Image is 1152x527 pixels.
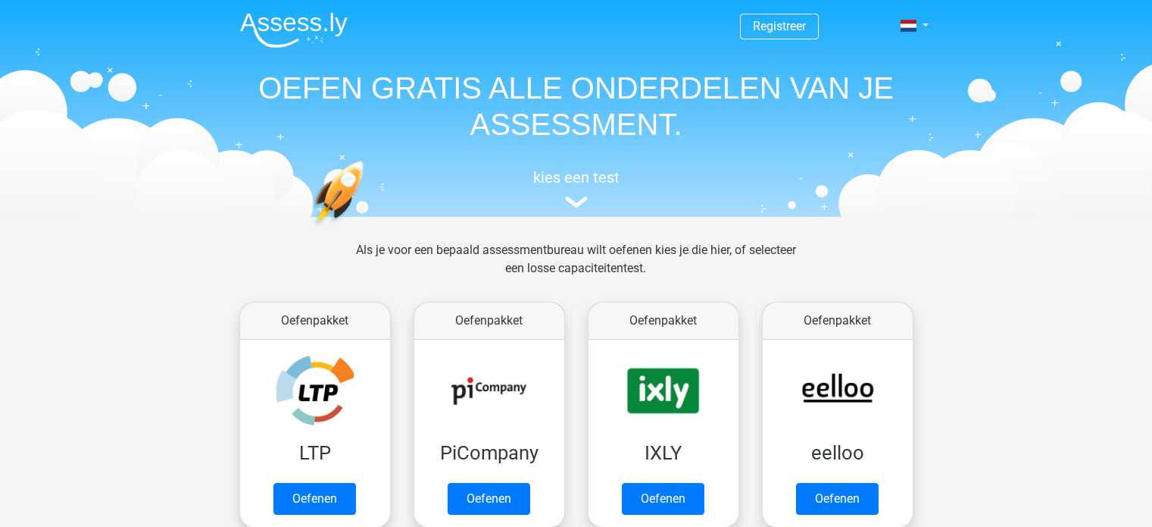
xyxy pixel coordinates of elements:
a: Oefenen [448,483,530,515]
img: Assessly [240,12,348,48]
a: Oefenen [622,483,704,515]
a: Oefenen [796,483,879,515]
img: oefenen [311,161,423,298]
a: Oefenen [273,483,356,515]
a: kies een test [228,168,925,209]
h5: kies een test [228,168,925,187]
div: Als je voor een bepaald assessmentbureau wilt oefenen kies je die hier, of selecteer een losse ca... [344,241,808,296]
h1: OEFEN GRATIS ALLE ONDERDELEN VAN JE ASSESSMENT. [228,70,925,143]
a: Registreer [753,19,806,33]
img: assessment [565,196,588,208]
